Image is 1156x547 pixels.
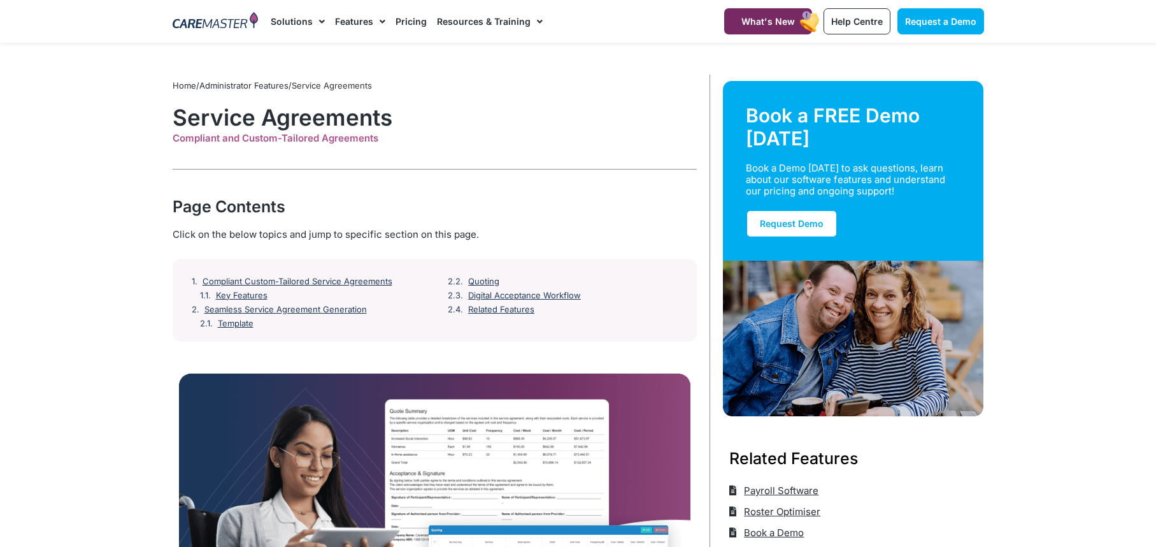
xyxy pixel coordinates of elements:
[729,522,804,543] a: Book a Demo
[831,16,883,27] span: Help Centre
[468,305,534,315] a: Related Features
[173,12,259,31] img: CareMaster Logo
[741,501,820,522] span: Roster Optimiser
[729,480,819,501] a: Payroll Software
[905,16,976,27] span: Request a Demo
[746,210,838,238] a: Request Demo
[897,8,984,34] a: Request a Demo
[741,480,818,501] span: Payroll Software
[468,277,499,287] a: Quoting
[218,277,502,324] a: Template
[729,501,821,522] a: Roster Optimiser
[173,80,372,91] span: / /
[824,8,890,34] a: Help Centre
[292,80,372,91] span: Service Agreements
[723,261,984,416] img: Support Worker and NDIS Participant out for a coffee.
[216,291,268,301] a: Key Features
[173,104,697,131] h1: Service Agreements
[760,218,824,229] span: Request Demo
[729,447,978,470] h3: Related Features
[203,277,392,287] a: Compliant Custom-Tailored Service Agreements
[746,163,946,197] div: Book a Demo [DATE] to ask questions, learn about our software features and understand our pricing...
[468,291,581,301] a: Digital Acceptance Workflow
[173,228,697,242] div: Click on the below topics and jump to specific section on this page.
[173,195,697,218] div: Page Contents
[741,16,795,27] span: What's New
[173,133,697,144] div: Compliant and Custom-Tailored Agreements
[199,80,289,91] a: Administrator Features
[724,8,812,34] a: What's New
[204,305,367,315] a: Seamless Service Agreement Generation
[741,522,804,543] span: Book a Demo
[173,80,196,91] a: Home
[746,104,961,150] div: Book a FREE Demo [DATE]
